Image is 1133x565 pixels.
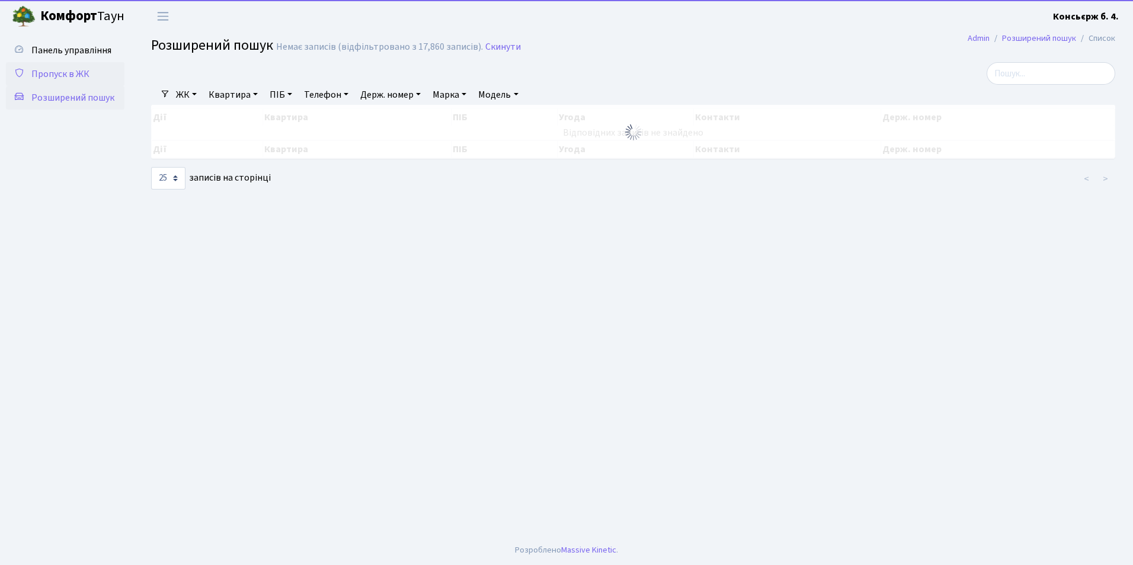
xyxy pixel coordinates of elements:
span: Панель управління [31,44,111,57]
a: Пропуск в ЖК [6,62,124,86]
a: Скинути [485,41,521,53]
span: Розширений пошук [31,91,114,104]
a: Квартира [204,85,263,105]
label: записів на сторінці [151,167,271,190]
input: Пошук... [987,62,1115,85]
span: Таун [40,7,124,27]
img: Обробка... [624,123,643,142]
span: Пропуск в ЖК [31,68,89,81]
a: Admin [968,32,990,44]
a: ПІБ [265,85,297,105]
a: Панель управління [6,38,124,62]
a: ЖК [171,85,201,105]
b: Консьєрж б. 4. [1053,10,1119,23]
div: Немає записів (відфільтровано з 17,860 записів). [276,41,483,53]
a: Консьєрж б. 4. [1053,9,1119,24]
a: Телефон [299,85,353,105]
img: logo.png [12,5,36,28]
nav: breadcrumb [950,26,1133,51]
a: Розширений пошук [6,86,124,110]
li: Список [1076,32,1115,45]
div: Розроблено . [515,544,618,557]
a: Марка [428,85,471,105]
a: Massive Kinetic [561,544,616,556]
span: Розширений пошук [151,35,273,56]
a: Розширений пошук [1002,32,1076,44]
b: Комфорт [40,7,97,25]
a: Держ. номер [356,85,425,105]
button: Переключити навігацію [148,7,178,26]
a: Модель [473,85,523,105]
select: записів на сторінці [151,167,185,190]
